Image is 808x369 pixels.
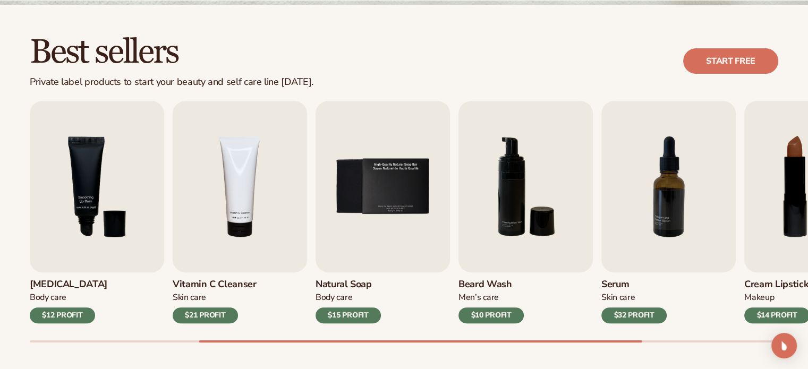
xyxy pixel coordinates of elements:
[601,101,736,323] a: 7 / 9
[30,292,107,303] div: Body Care
[173,279,257,290] h3: Vitamin C Cleanser
[173,292,257,303] div: Skin Care
[458,279,524,290] h3: Beard Wash
[30,35,313,70] h2: Best sellers
[316,307,381,323] div: $15 PROFIT
[771,333,797,358] div: Open Intercom Messenger
[601,279,667,290] h3: Serum
[601,307,667,323] div: $32 PROFIT
[316,279,381,290] h3: Natural Soap
[458,101,593,323] a: 6 / 9
[30,76,313,88] div: Private label products to start your beauty and self care line [DATE].
[458,307,524,323] div: $10 PROFIT
[173,307,238,323] div: $21 PROFIT
[30,307,95,323] div: $12 PROFIT
[173,101,307,323] a: 4 / 9
[601,292,667,303] div: Skin Care
[458,292,524,303] div: Men’s Care
[30,101,164,323] a: 3 / 9
[30,279,107,290] h3: [MEDICAL_DATA]
[316,101,450,323] a: 5 / 9
[683,48,778,74] a: Start free
[316,292,381,303] div: Body Care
